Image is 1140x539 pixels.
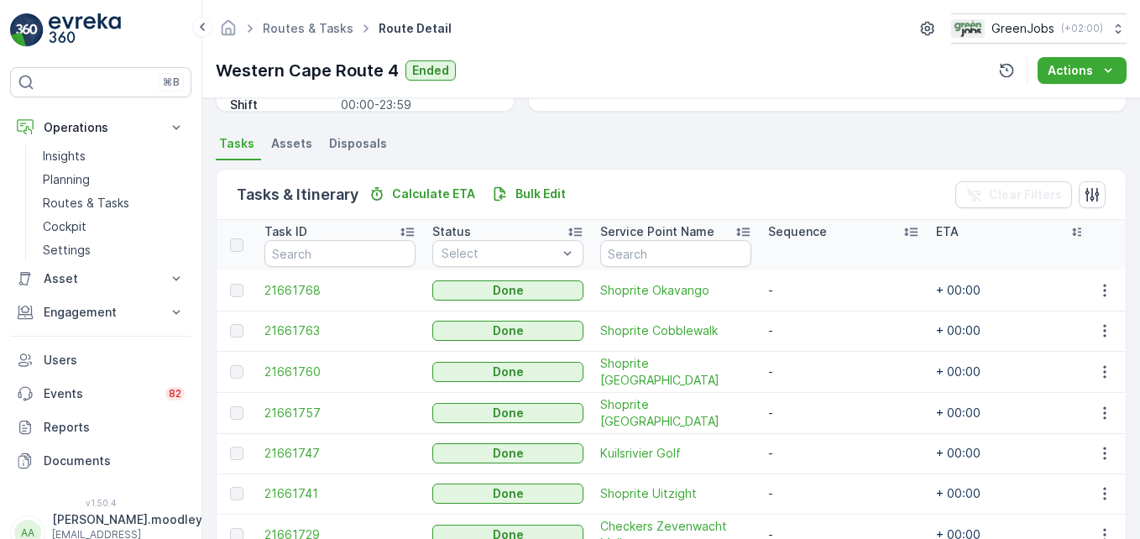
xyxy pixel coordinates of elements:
button: Done [432,321,583,341]
a: Events82 [10,377,191,411]
button: Done [432,280,583,301]
div: Toggle Row Selected [230,447,243,460]
a: 21661760 [264,364,416,380]
p: ( +02:00 ) [1061,22,1103,35]
a: 21661757 [264,405,416,421]
p: Actions [1048,62,1093,79]
p: Done [493,282,524,299]
div: Toggle Row Selected [230,406,243,420]
p: Cockpit [43,218,86,235]
a: Shoprite Cobblewalk [600,322,751,339]
a: Planning [36,168,191,191]
p: Documents [44,453,185,469]
button: Done [432,484,583,504]
p: Events [44,385,155,402]
td: + 00:00 [928,311,1096,351]
span: Disposals [329,135,387,152]
a: 21661763 [264,322,416,339]
p: Status [432,223,471,240]
td: + 00:00 [928,270,1096,311]
p: Asset [44,270,158,287]
td: - [760,392,928,433]
p: Done [493,445,524,462]
p: Task ID [264,223,307,240]
a: Reports [10,411,191,444]
button: Done [432,403,583,423]
a: 21661741 [264,485,416,502]
a: Documents [10,444,191,478]
p: Done [493,405,524,421]
td: + 00:00 [928,474,1096,514]
button: Done [432,443,583,463]
p: Reports [44,419,185,436]
p: Settings [43,242,91,259]
span: Tasks [219,135,254,152]
p: [PERSON_NAME].moodley [52,511,202,528]
div: Toggle Row Selected [230,487,243,500]
img: logo_light-DOdMpM7g.png [49,13,121,47]
button: Asset [10,262,191,296]
button: Operations [10,111,191,144]
span: 21661768 [264,282,416,299]
p: Shift [230,97,334,113]
button: GreenJobs(+02:00) [951,13,1127,44]
div: Toggle Row Selected [230,284,243,297]
td: - [760,474,928,514]
span: Assets [271,135,312,152]
img: logo [10,13,44,47]
td: + 00:00 [928,392,1096,433]
a: Homepage [219,25,238,39]
p: 82 [169,387,181,400]
p: Tasks & Itinerary [237,183,358,207]
a: Routes & Tasks [263,21,353,35]
td: - [760,270,928,311]
p: GreenJobs [991,20,1054,37]
p: Insights [43,148,86,165]
span: Kuilsrivier Golf [600,445,751,462]
div: Toggle Row Selected [230,324,243,338]
span: Route Detail [375,20,455,37]
p: ⌘B [163,76,180,89]
button: Actions [1038,57,1127,84]
td: + 00:00 [928,351,1096,392]
td: + 00:00 [928,433,1096,474]
a: 21661747 [264,445,416,462]
span: Shoprite Okavango [600,282,751,299]
a: Routes & Tasks [36,191,191,215]
td: - [760,311,928,351]
p: Users [44,352,185,369]
span: v 1.50.4 [10,498,191,508]
p: Western Cape Route 4 [216,58,399,83]
a: Shoprite Midville [600,355,751,389]
p: Calculate ETA [392,186,475,202]
button: Bulk Edit [485,184,573,204]
button: Done [432,362,583,382]
p: Ended [412,62,449,79]
p: Done [493,322,524,339]
div: Toggle Row Selected [230,365,243,379]
a: Users [10,343,191,377]
input: Search [600,240,751,267]
p: Clear Filters [989,186,1062,203]
a: Settings [36,238,191,262]
button: Clear Filters [955,181,1072,208]
input: Search [264,240,416,267]
a: Shoprite Willowbridge [600,396,751,430]
p: Engagement [44,304,158,321]
td: - [760,433,928,474]
p: Select [442,245,557,262]
a: Insights [36,144,191,168]
p: Bulk Edit [515,186,566,202]
p: Done [493,364,524,380]
p: Sequence [768,223,827,240]
button: Calculate ETA [362,184,482,204]
p: Done [493,485,524,502]
a: Shoprite Uitzight [600,485,751,502]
